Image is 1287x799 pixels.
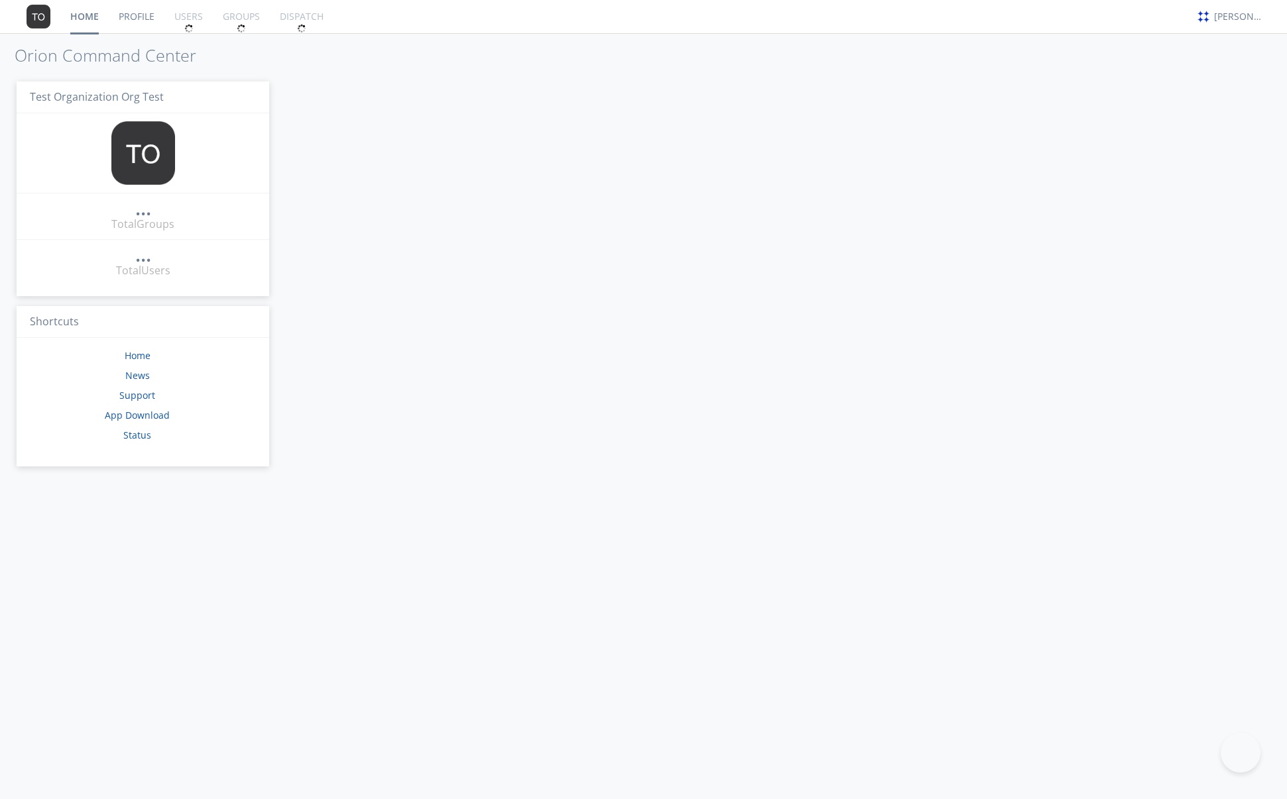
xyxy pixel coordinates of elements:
[1214,10,1264,23] div: [PERSON_NAME]
[1196,9,1211,24] img: c330c3ba385d4e5d80051422fb06f8d0
[119,389,155,401] a: Support
[27,5,50,28] img: 373638.png
[116,263,170,278] div: Total Users
[123,429,151,441] a: Status
[17,306,269,339] h3: Shortcuts
[125,349,151,362] a: Home
[30,89,164,104] span: Test Organization Org Test
[125,369,150,382] a: News
[184,24,194,33] img: spin.svg
[297,24,306,33] img: spin.svg
[111,121,175,185] img: 373638.png
[135,248,151,263] a: ...
[135,201,151,215] div: ...
[111,217,174,232] div: Total Groups
[105,409,170,421] a: App Download
[135,248,151,261] div: ...
[237,24,246,33] img: spin.svg
[1221,733,1260,772] iframe: Toggle Customer Support
[135,201,151,217] a: ...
